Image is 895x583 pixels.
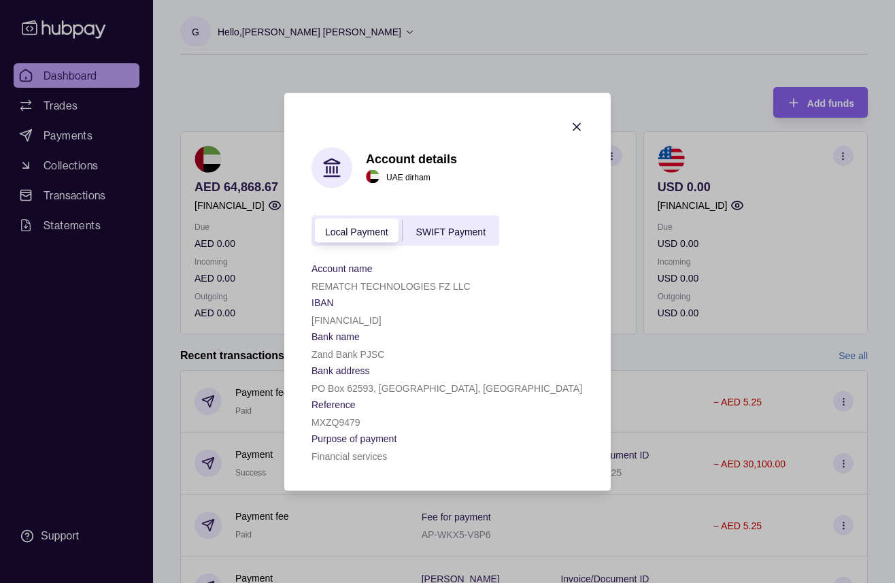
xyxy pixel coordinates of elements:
p: Reference [311,399,356,410]
p: [FINANCIAL_ID] [311,314,382,325]
div: accountIndex [311,215,499,246]
p: Zand Bank PJSC [311,348,384,359]
span: Local Payment [325,226,388,237]
p: Bank address [311,365,370,376]
span: SWIFT Payment [416,226,486,237]
p: Financial services [311,450,387,461]
p: UAE dirham [386,169,430,184]
p: PO Box 62593, [GEOGRAPHIC_DATA], [GEOGRAPHIC_DATA] [311,382,582,393]
p: REMATCH TECHNOLOGIES FZ LLC [311,280,471,291]
h1: Account details [366,151,457,166]
img: ae [366,170,379,184]
p: Purpose of payment [311,433,396,444]
p: IBAN [311,297,334,307]
p: MXZQ9479 [311,416,360,427]
p: Bank name [311,331,360,342]
p: Account name [311,263,373,273]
